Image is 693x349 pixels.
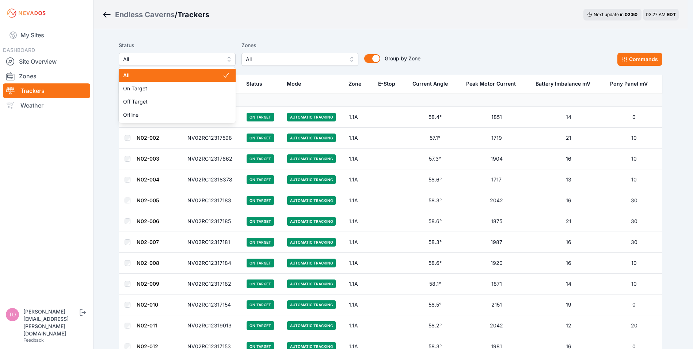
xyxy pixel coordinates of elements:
[119,53,236,66] button: All
[123,111,222,119] span: Offline
[123,98,222,105] span: Off Target
[119,67,236,123] div: All
[123,72,222,79] span: All
[123,55,221,64] span: All
[123,85,222,92] span: On Target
